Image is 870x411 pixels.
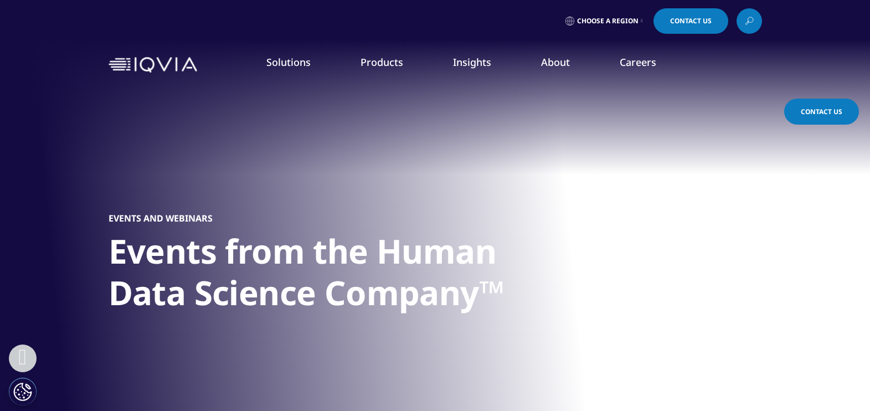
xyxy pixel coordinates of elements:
[453,55,491,69] a: Insights
[361,55,403,69] a: Products
[109,57,197,73] img: IQVIA Healthcare Information Technology and Pharma Clinical Research Company
[541,55,570,69] a: About
[109,230,524,320] h1: Events from the Human Data Science Company™
[266,55,311,69] a: Solutions
[784,99,859,125] a: Contact Us
[670,18,712,24] span: Contact Us
[109,213,213,224] h5: Events and Webinars
[202,39,762,91] nav: Primary
[801,107,842,116] span: Contact Us
[577,17,639,25] span: Choose a Region
[653,8,728,34] a: Contact Us
[9,378,37,405] button: Cookies Settings
[620,55,656,69] a: Careers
